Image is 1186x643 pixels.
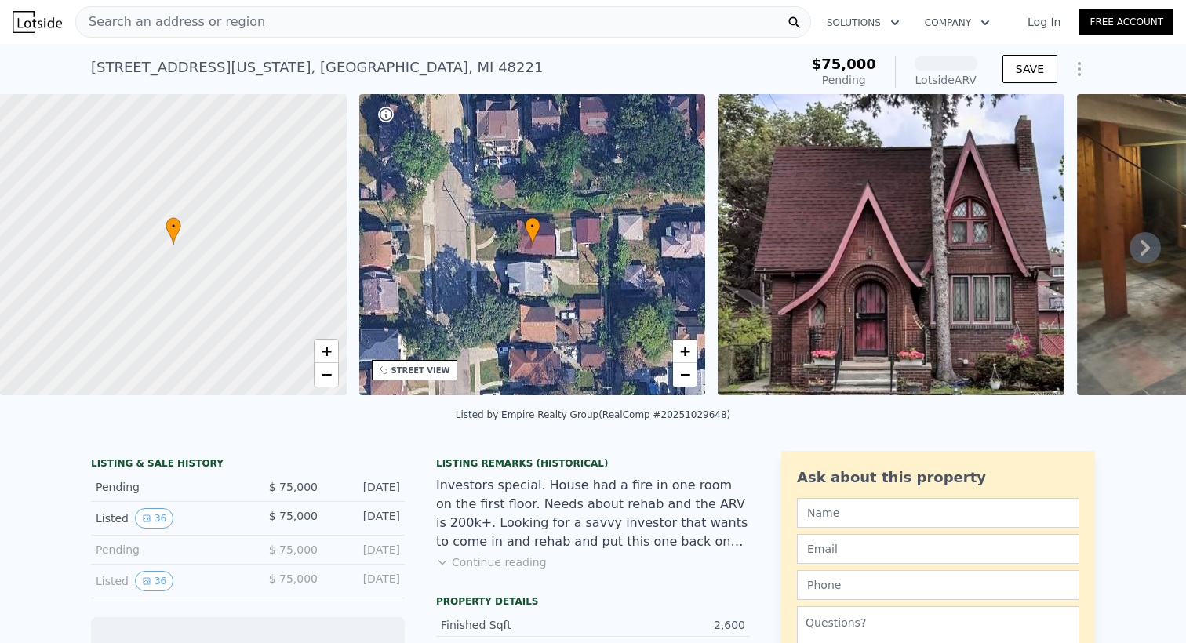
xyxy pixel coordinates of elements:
[321,365,331,384] span: −
[797,570,1079,600] input: Phone
[718,94,1064,395] img: Sale: 167535493 Parcel: 48839028
[525,217,540,245] div: •
[96,508,235,529] div: Listed
[330,542,400,558] div: [DATE]
[1002,55,1057,83] button: SAVE
[269,510,318,522] span: $ 75,000
[1064,53,1095,85] button: Show Options
[76,13,265,31] span: Search an address or region
[812,56,876,72] span: $75,000
[13,11,62,33] img: Lotside
[673,340,697,363] a: Zoom in
[96,542,235,558] div: Pending
[912,9,1002,37] button: Company
[680,341,690,361] span: +
[436,595,750,608] div: Property details
[269,481,318,493] span: $ 75,000
[330,571,400,591] div: [DATE]
[269,572,318,585] span: $ 75,000
[456,409,731,420] div: Listed by Empire Realty Group (RealComp #20251029648)
[315,363,338,387] a: Zoom out
[330,508,400,529] div: [DATE]
[673,363,697,387] a: Zoom out
[321,341,331,361] span: +
[797,498,1079,528] input: Name
[593,617,745,633] div: 2,600
[96,479,235,495] div: Pending
[135,508,173,529] button: View historical data
[436,476,750,551] div: Investors special. House had a fire in one room on the first floor. Needs about rehab and the ARV...
[797,534,1079,564] input: Email
[91,56,543,78] div: [STREET_ADDRESS][US_STATE] , [GEOGRAPHIC_DATA] , MI 48221
[1079,9,1173,35] a: Free Account
[166,217,181,245] div: •
[915,72,977,88] div: Lotside ARV
[135,571,173,591] button: View historical data
[269,543,318,556] span: $ 75,000
[96,571,235,591] div: Listed
[680,365,690,384] span: −
[391,365,450,376] div: STREET VIEW
[1009,14,1079,30] a: Log In
[797,467,1079,489] div: Ask about this property
[814,9,912,37] button: Solutions
[441,617,593,633] div: Finished Sqft
[436,457,750,470] div: Listing Remarks (Historical)
[812,72,876,88] div: Pending
[436,554,547,570] button: Continue reading
[330,479,400,495] div: [DATE]
[91,457,405,473] div: LISTING & SALE HISTORY
[315,340,338,363] a: Zoom in
[166,220,181,234] span: •
[525,220,540,234] span: •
